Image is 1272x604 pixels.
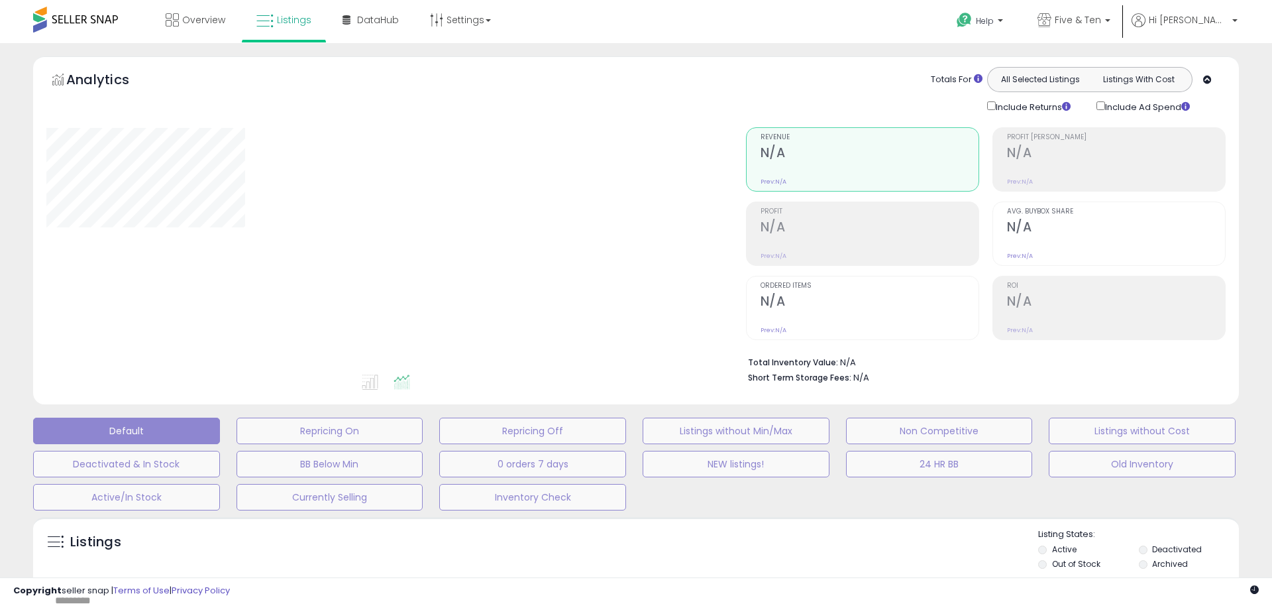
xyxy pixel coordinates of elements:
button: All Selected Listings [991,71,1090,88]
span: ROI [1007,282,1225,290]
h5: Analytics [66,70,155,92]
span: Listings [277,13,311,27]
h2: N/A [761,219,979,237]
h2: N/A [761,145,979,163]
span: Overview [182,13,225,27]
i: Get Help [956,12,973,29]
span: Revenue [761,134,979,141]
button: BB Below Min [237,451,423,477]
small: Prev: N/A [1007,252,1033,260]
span: Profit [761,208,979,215]
button: Inventory Check [439,484,626,511]
div: Totals For [931,74,982,86]
small: Prev: N/A [1007,178,1033,186]
span: Ordered Items [761,282,979,290]
span: N/A [853,371,869,384]
small: Prev: N/A [1007,326,1033,334]
h2: N/A [1007,145,1225,163]
h2: N/A [1007,219,1225,237]
button: NEW listings! [643,451,829,477]
button: Old Inventory [1049,451,1236,477]
button: Deactivated & In Stock [33,451,220,477]
button: Non Competitive [846,418,1033,444]
span: Hi [PERSON_NAME] [1149,13,1228,27]
small: Prev: N/A [761,178,786,186]
h2: N/A [1007,294,1225,312]
small: Prev: N/A [761,326,786,334]
button: Repricing Off [439,418,626,444]
button: 24 HR BB [846,451,1033,477]
span: Five & Ten [1055,13,1101,27]
button: Default [33,418,220,444]
button: 0 orders 7 days [439,451,626,477]
a: Help [946,2,1016,43]
button: Listings without Cost [1049,418,1236,444]
b: Total Inventory Value: [748,357,838,368]
h2: N/A [761,294,979,312]
span: Profit [PERSON_NAME] [1007,134,1225,141]
li: N/A [748,353,1216,369]
strong: Copyright [13,584,62,597]
button: Repricing On [237,418,423,444]
b: Short Term Storage Fees: [748,372,851,383]
button: Listings With Cost [1089,71,1188,88]
div: Include Ad Spend [1086,99,1211,114]
a: Hi [PERSON_NAME] [1132,13,1238,43]
div: Include Returns [977,99,1086,114]
div: seller snap | | [13,585,230,597]
button: Listings without Min/Max [643,418,829,444]
button: Active/In Stock [33,484,220,511]
small: Prev: N/A [761,252,786,260]
button: Currently Selling [237,484,423,511]
span: DataHub [357,13,399,27]
span: Avg. Buybox Share [1007,208,1225,215]
span: Help [976,15,994,27]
